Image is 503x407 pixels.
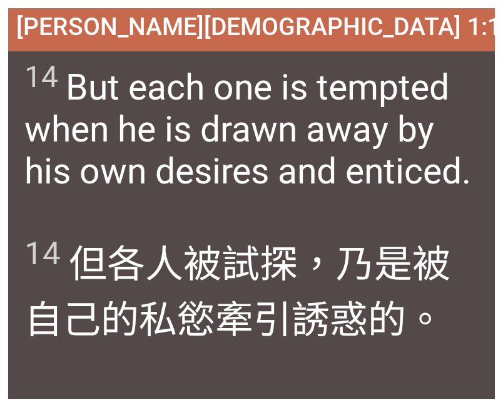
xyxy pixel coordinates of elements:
[24,297,444,343] wg5259: 自己的
[24,242,450,343] wg1161: 各人
[24,59,58,95] sup: 14
[292,297,444,343] wg1828: 誘惑
[24,59,479,192] span: But each one is tempted when he is drawn away by his own desires and enticed.
[368,297,444,343] wg1185: 的。
[215,297,444,343] wg1939: 牽引
[24,242,450,343] wg1538: 被試探
[24,233,479,344] span: 但
[24,235,61,272] sup: 14
[139,297,444,343] wg2398: 私慾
